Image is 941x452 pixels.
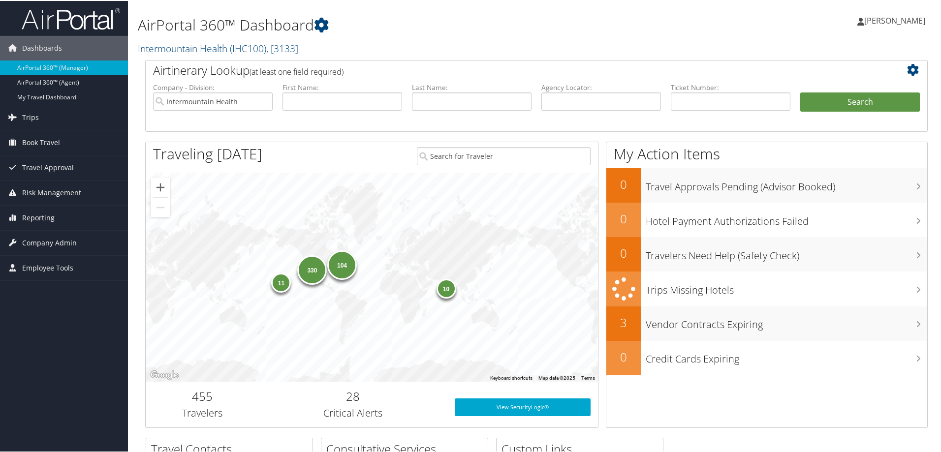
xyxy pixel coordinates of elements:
[22,154,74,179] span: Travel Approval
[581,374,595,380] a: Terms (opens in new tab)
[327,249,357,279] div: 104
[151,177,170,196] button: Zoom in
[250,65,344,76] span: (at least one field required)
[297,254,327,284] div: 330
[646,346,927,365] h3: Credit Cards Expiring
[266,41,298,54] span: , [ 3133 ]
[153,387,251,404] h2: 455
[606,143,927,163] h1: My Action Items
[857,5,935,34] a: [PERSON_NAME]
[266,387,440,404] h2: 28
[22,180,81,204] span: Risk Management
[436,278,456,298] div: 10
[646,312,927,331] h3: Vendor Contracts Expiring
[22,35,62,60] span: Dashboards
[148,368,181,381] a: Open this area in Google Maps (opens a new window)
[153,405,251,419] h3: Travelers
[606,271,927,305] a: Trips Missing Hotels
[138,14,669,34] h1: AirPortal 360™ Dashboard
[412,82,532,91] label: Last Name:
[153,143,262,163] h1: Traveling [DATE]
[800,91,920,111] button: Search
[22,129,60,154] span: Book Travel
[606,340,927,374] a: 0Credit Cards Expiring
[606,348,641,364] h2: 0
[22,205,55,229] span: Reporting
[606,202,927,236] a: 0Hotel Payment Authorizations Failed
[266,405,440,419] h3: Critical Alerts
[606,236,927,271] a: 0Travelers Need Help (Safety Check)
[646,209,927,227] h3: Hotel Payment Authorizations Failed
[22,6,120,30] img: airportal-logo.png
[671,82,790,91] label: Ticket Number:
[606,313,641,330] h2: 3
[230,41,266,54] span: ( IHC100 )
[541,82,661,91] label: Agency Locator:
[606,175,641,192] h2: 0
[490,374,533,381] button: Keyboard shortcuts
[417,146,591,164] input: Search for Traveler
[606,305,927,340] a: 3Vendor Contracts Expiring
[138,41,298,54] a: Intermountain Health
[271,272,291,292] div: 11
[606,210,641,226] h2: 0
[153,61,855,78] h2: Airtinerary Lookup
[148,368,181,381] img: Google
[646,174,927,193] h3: Travel Approvals Pending (Advisor Booked)
[282,82,402,91] label: First Name:
[606,167,927,202] a: 0Travel Approvals Pending (Advisor Booked)
[22,230,77,254] span: Company Admin
[646,243,927,262] h3: Travelers Need Help (Safety Check)
[646,277,927,296] h3: Trips Missing Hotels
[606,244,641,261] h2: 0
[151,197,170,216] button: Zoom out
[538,374,575,380] span: Map data ©2025
[153,82,273,91] label: Company - Division:
[22,255,73,279] span: Employee Tools
[22,104,39,129] span: Trips
[864,14,925,25] span: [PERSON_NAME]
[455,397,591,415] a: View SecurityLogic®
